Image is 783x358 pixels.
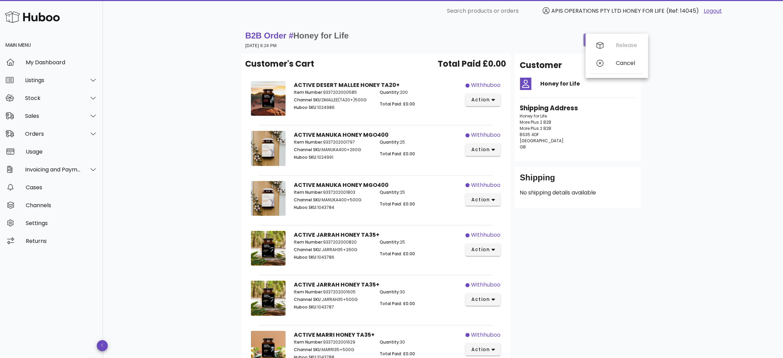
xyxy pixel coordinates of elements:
strong: ACTIVE DESERT MALLEE HONEY TA20+ [294,81,400,89]
span: Honey for Life [520,113,547,119]
span: Channel SKU: [294,97,322,103]
p: DMALLEE(TA20+)500G [294,97,372,103]
span: Honey for Life [293,31,349,40]
img: Product Image [251,231,286,266]
span: action [471,246,490,253]
span: Huboo SKU: [294,104,317,110]
span: Huboo SKU: [294,254,317,260]
span: GB [520,144,526,150]
img: Product Image [251,181,286,216]
div: Stock [25,95,81,101]
span: Quantity: [380,139,400,145]
button: action [465,94,501,106]
div: Shipping [520,172,635,189]
span: More Plus 2 B2B [520,125,552,131]
span: action [471,346,490,353]
div: Sales [25,113,81,119]
div: withhuboo [471,281,500,289]
p: MARRI35+500G [294,347,372,353]
span: [GEOGRAPHIC_DATA] [520,138,564,144]
p: 25 [380,239,458,245]
span: Channel SKU: [294,197,322,203]
h2: Customer [520,59,562,71]
button: order actions [584,34,641,46]
span: Total Paid £0.00 [438,58,506,70]
span: Quantity: [380,289,400,295]
span: action [471,96,490,103]
div: Invoicing and Payments [25,166,81,173]
h4: Honey for Life [541,80,635,88]
p: 9337202001797 [294,139,372,145]
p: 25 [380,139,458,145]
span: Channel SKU: [294,347,322,353]
strong: ACTIVE MANUKA HONEY MGO400 [294,131,389,139]
span: action [471,146,490,153]
span: Channel SKU: [294,147,322,153]
p: No shipping details available [520,189,635,197]
span: action [471,196,490,203]
div: withhuboo [471,131,500,139]
p: 9337202001803 [294,189,372,195]
span: Quantity: [380,239,400,245]
strong: ACTIVE JARRAH HONEY TA35+ [294,231,379,239]
strong: ACTIVE MANUKA HONEY MGO400 [294,181,389,189]
span: action [471,296,490,303]
img: Product Image [251,281,286,315]
p: 200 [380,89,458,96]
span: Quantity: [380,189,400,195]
span: BS35 4DF [520,132,539,137]
p: 30 [380,289,458,295]
img: Product Image [251,81,286,116]
span: Quantity: [380,339,400,345]
img: Huboo Logo [5,10,60,24]
strong: B2B Order # [245,31,349,40]
span: (Ref: 14045) [666,7,699,15]
button: action [465,193,501,206]
span: Item Number: [294,339,323,345]
span: Total Paid: £0.00 [380,201,415,207]
span: Total Paid: £0.00 [380,301,415,306]
div: Settings [26,220,97,226]
div: Cancel [616,60,637,66]
span: APIS OPERATIONS PTY LTD HONEY FOR LIFE [551,7,665,15]
span: Total Paid: £0.00 [380,351,415,357]
div: Returns [26,238,97,244]
button: action [465,293,501,306]
p: MANUKA400+500G [294,197,372,203]
h3: Shipping Address [520,103,635,113]
p: 1024991 [294,154,372,160]
p: 9337202001629 [294,339,372,345]
div: Cases [26,184,97,191]
div: Usage [26,148,97,155]
button: action [465,244,501,256]
div: My Dashboard [26,59,97,66]
span: Item Number: [294,289,323,295]
a: Logout [704,7,722,15]
strong: ACTIVE MARRI HONEY TA35+ [294,331,375,339]
span: Quantity: [380,89,400,95]
p: 1043786 [294,254,372,260]
p: 1043787 [294,304,372,310]
small: [DATE] 6:24 PM [245,43,277,48]
p: 25 [380,189,458,195]
span: Item Number: [294,89,323,95]
p: 9337202001605 [294,289,372,295]
span: Huboo SKU: [294,154,317,160]
p: JARRAH35+500G [294,297,372,303]
span: Huboo SKU: [294,304,317,310]
p: 1024986 [294,104,372,111]
div: withhuboo [471,331,500,339]
div: withhuboo [471,81,500,89]
span: Item Number: [294,139,323,145]
strong: ACTIVE JARRAH HONEY TA35+ [294,281,379,289]
img: Product Image [251,131,286,166]
p: 30 [380,339,458,345]
div: Channels [26,202,97,209]
button: action [465,144,501,156]
span: Total Paid: £0.00 [380,251,415,257]
div: withhuboo [471,181,500,189]
p: 1043784 [294,204,372,211]
span: Channel SKU: [294,247,322,253]
p: MANUKA400+260G [294,147,372,153]
span: Item Number: [294,189,323,195]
